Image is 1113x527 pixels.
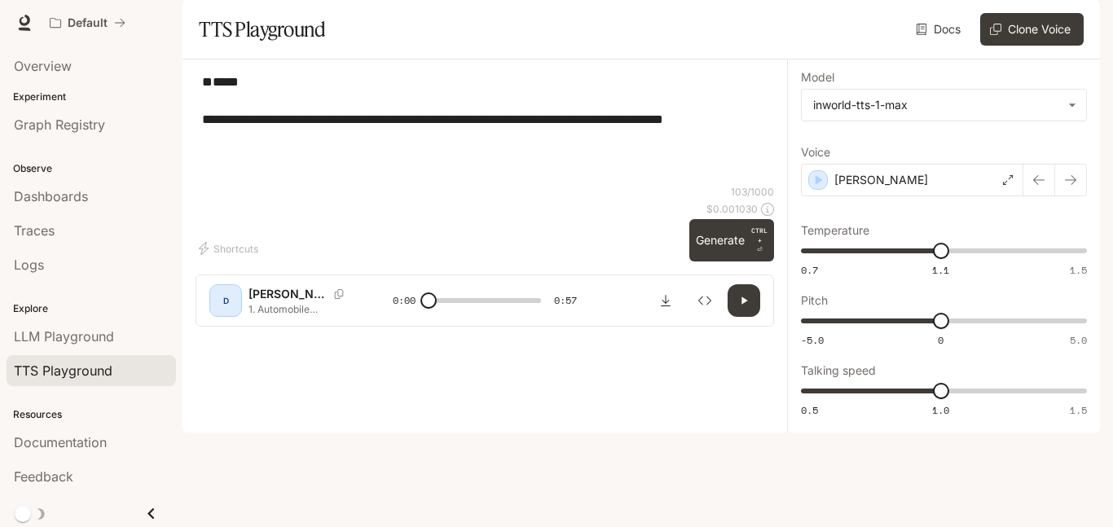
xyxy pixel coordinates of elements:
p: [PERSON_NAME] [249,286,328,302]
p: Model [801,72,834,83]
button: Shortcuts [196,235,265,261]
span: -5.0 [801,333,824,347]
p: Voice [801,147,830,158]
div: inworld-tts-1-max [802,90,1086,121]
a: Docs [913,13,967,46]
span: 1.5 [1070,403,1087,417]
p: 1. Automobile Evolution The Automobile Pioneers The journey of the automobile began with early ex... [249,302,354,316]
button: Copy Voice ID [328,289,350,299]
button: All workspaces [42,7,133,39]
p: Pitch [801,295,828,306]
span: 0:57 [554,292,577,309]
span: 1.1 [932,263,949,277]
h1: TTS Playground [199,13,325,46]
button: Inspect [688,284,721,317]
span: 5.0 [1070,333,1087,347]
p: Default [68,16,108,30]
button: Download audio [649,284,682,317]
span: 1.0 [932,403,949,417]
div: D [213,288,239,314]
p: [PERSON_NAME] [834,172,928,188]
span: 1.5 [1070,263,1087,277]
button: GenerateCTRL +⏎ [689,219,774,261]
p: 103 / 1000 [731,185,774,199]
p: Talking speed [801,365,876,376]
p: Temperature [801,225,869,236]
span: 0.5 [801,403,818,417]
div: inworld-tts-1-max [813,97,1060,113]
span: 0:00 [393,292,416,309]
span: 0 [938,333,944,347]
p: CTRL + [751,226,768,245]
button: Clone Voice [980,13,1084,46]
span: 0.7 [801,263,818,277]
p: ⏎ [751,226,768,255]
